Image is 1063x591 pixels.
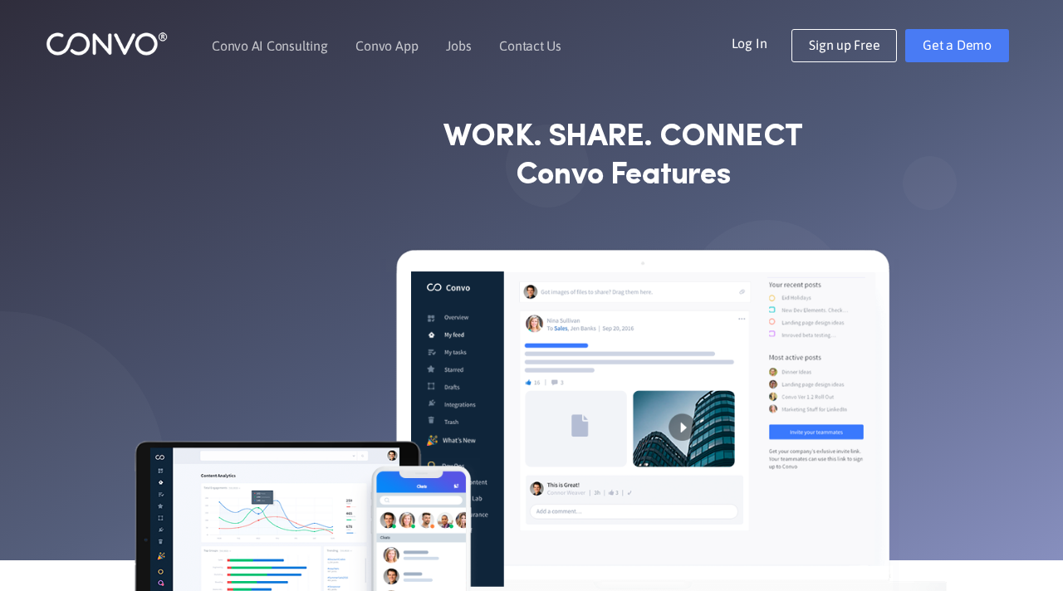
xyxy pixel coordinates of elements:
[46,31,168,56] img: logo_1.png
[443,119,802,194] strong: WORK. SHARE. CONNECT Convo Features
[499,39,561,52] a: Contact Us
[446,39,471,52] a: Jobs
[905,29,1009,62] a: Get a Demo
[791,29,897,62] a: Sign up Free
[732,29,792,56] a: Log In
[212,39,327,52] a: Convo AI Consulting
[355,39,418,52] a: Convo App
